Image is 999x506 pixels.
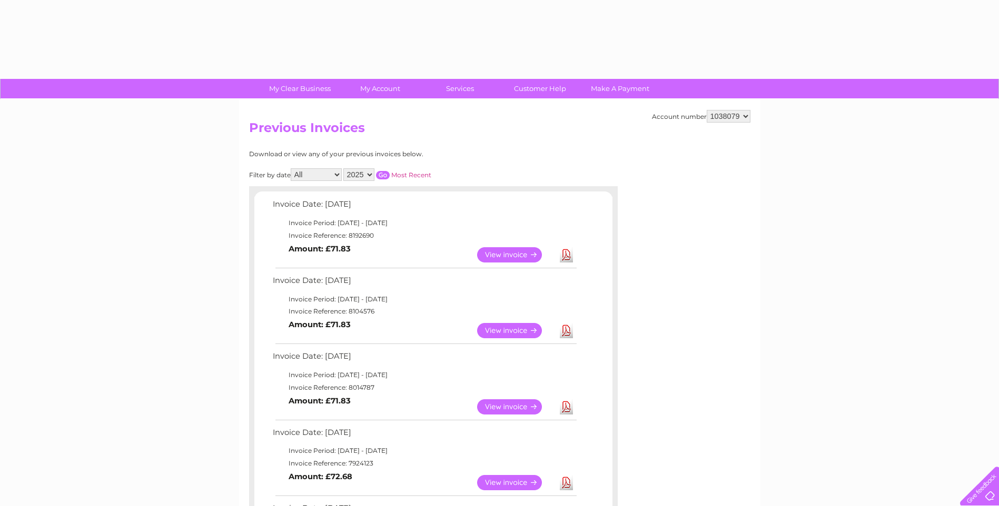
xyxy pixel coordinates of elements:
[477,247,555,262] a: View
[249,150,526,158] div: Download or view any of your previous invoices below.
[270,217,578,229] td: Invoice Period: [DATE] - [DATE]
[270,197,578,217] td: Invoice Date: [DATE]
[270,305,578,318] td: Invoice Reference: 8104576
[270,426,578,445] td: Invoice Date: [DATE]
[270,369,578,381] td: Invoice Period: [DATE] - [DATE]
[289,320,351,329] b: Amount: £71.83
[270,229,578,242] td: Invoice Reference: 8192690
[249,168,526,181] div: Filter by date
[270,349,578,369] td: Invoice Date: [DATE]
[289,244,351,254] b: Amount: £71.83
[270,381,578,394] td: Invoice Reference: 8014787
[270,444,578,457] td: Invoice Period: [DATE] - [DATE]
[337,79,423,98] a: My Account
[560,475,573,490] a: Download
[560,247,573,262] a: Download
[652,110,750,123] div: Account number
[477,323,555,338] a: View
[391,171,431,179] a: Most Recent
[256,79,343,98] a: My Clear Business
[249,120,750,140] h2: Previous Invoices
[270,293,578,306] td: Invoice Period: [DATE] - [DATE]
[560,323,573,338] a: Download
[270,274,578,293] td: Invoice Date: [DATE]
[270,457,578,470] td: Invoice Reference: 7924123
[477,475,555,490] a: View
[477,399,555,414] a: View
[289,396,351,406] b: Amount: £71.83
[497,79,583,98] a: Customer Help
[560,399,573,414] a: Download
[417,79,503,98] a: Services
[289,472,352,481] b: Amount: £72.68
[577,79,664,98] a: Make A Payment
